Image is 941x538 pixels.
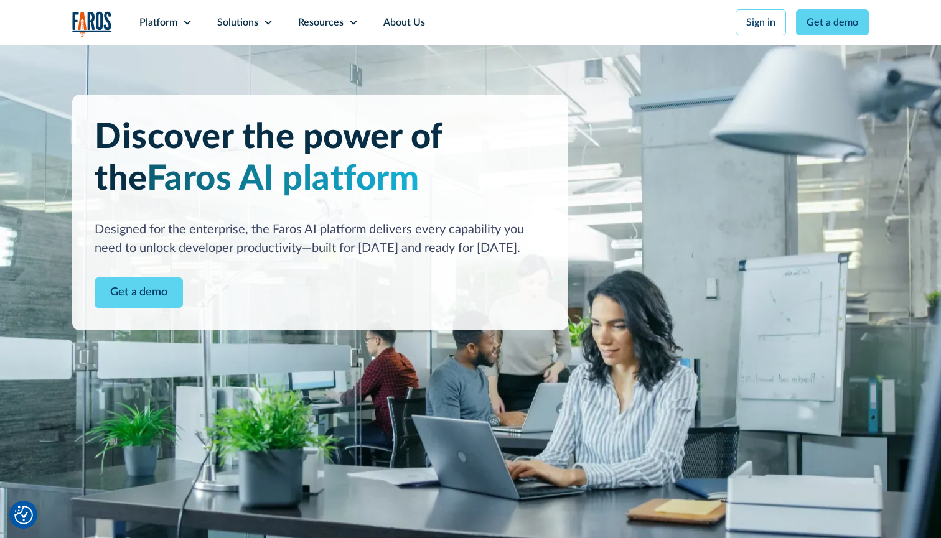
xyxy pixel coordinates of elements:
[298,15,344,30] div: Resources
[796,9,869,35] a: Get a demo
[95,220,546,257] div: Designed for the enterprise, the Faros AI platform delivers every capability you need to unlock d...
[14,506,33,524] button: Cookie Settings
[14,506,33,524] img: Revisit consent button
[95,117,546,200] h1: Discover the power of the
[72,11,112,37] img: Logo of the analytics and reporting company Faros.
[72,11,112,37] a: home
[147,162,419,197] span: Faros AI platform
[139,15,177,30] div: Platform
[217,15,258,30] div: Solutions
[736,9,786,35] a: Sign in
[95,277,183,308] a: Contact Modal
